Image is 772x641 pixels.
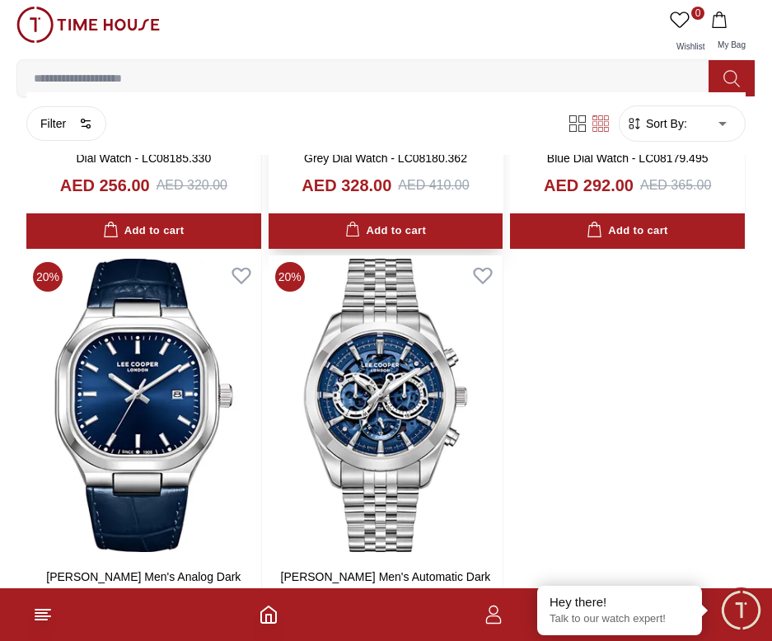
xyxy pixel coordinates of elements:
button: Filter [26,106,106,141]
span: Wishlist [670,42,711,51]
div: Add to cart [103,222,184,241]
span: 0 [691,7,704,20]
a: [PERSON_NAME] Men's Analog Dark Blue Dial Watch - LC08179.399 [46,570,241,601]
div: Add to cart [345,222,426,241]
div: Chat Widget [718,587,764,633]
a: 0Wishlist [667,7,708,59]
div: AED 320.00 [157,175,227,195]
button: Add to cart [26,213,261,249]
span: 20 % [33,262,63,292]
a: Home [259,605,278,625]
div: Add to cart [587,222,667,241]
img: Lee Cooper Men's Automatic Dark Blue Dial Watch - LC08176.390 [269,255,503,555]
button: Add to cart [269,213,503,249]
p: Talk to our watch expert! [550,612,690,626]
div: AED 365.00 [640,175,711,195]
span: My Bag [711,40,752,49]
img: Lee Cooper Men's Analog Dark Blue Dial Watch - LC08179.399 [26,255,261,555]
div: Hey there! [550,594,690,611]
button: Add to cart [510,213,745,249]
h4: AED 256.00 [60,174,150,197]
span: Sort By: [643,115,687,132]
h4: AED 328.00 [302,174,391,197]
div: AED 410.00 [398,175,469,195]
button: My Bag [708,7,756,59]
button: Sort By: [626,115,687,132]
h4: AED 292.00 [544,174,634,197]
img: ... [16,7,160,43]
span: 20 % [275,262,305,292]
a: [PERSON_NAME] Men's Automatic Dark Blue Dial Watch - LC08176.390 [281,570,491,601]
